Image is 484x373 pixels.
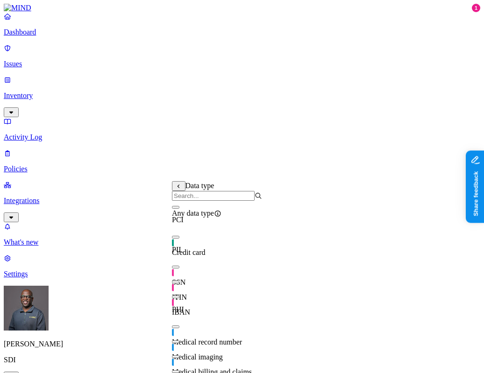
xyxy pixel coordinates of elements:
p: Issues [4,60,480,68]
p: What's new [4,238,480,246]
span: Any data type [172,209,214,217]
img: MIND [4,4,31,12]
a: Settings [4,254,480,278]
img: phi-line [172,329,174,336]
a: Policies [4,149,480,173]
p: Integrations [4,197,480,205]
a: Activity Log [4,117,480,141]
div: PCI [172,216,262,224]
p: Policies [4,165,480,173]
img: phi-line [172,359,174,366]
img: pii-line [172,284,174,291]
div: PII [172,246,262,254]
div: 1 [472,4,480,12]
img: pci-line [172,239,174,246]
a: MIND [4,4,480,12]
p: [PERSON_NAME] [4,340,480,348]
a: Integrations [4,181,480,221]
img: pii-line [172,269,174,276]
input: Search... [172,191,255,201]
div: PHI [172,305,262,314]
p: Settings [4,270,480,278]
p: SDI [4,356,480,364]
span: Data type [185,182,214,190]
p: Activity Log [4,133,480,141]
img: phi-line [172,344,174,351]
a: Issues [4,44,480,68]
img: Gregory Thomas [4,286,49,331]
p: Dashboard [4,28,480,36]
img: pii-line [172,299,174,306]
a: Dashboard [4,12,480,36]
p: Inventory [4,91,480,100]
a: What's new [4,222,480,246]
a: Inventory [4,76,480,116]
